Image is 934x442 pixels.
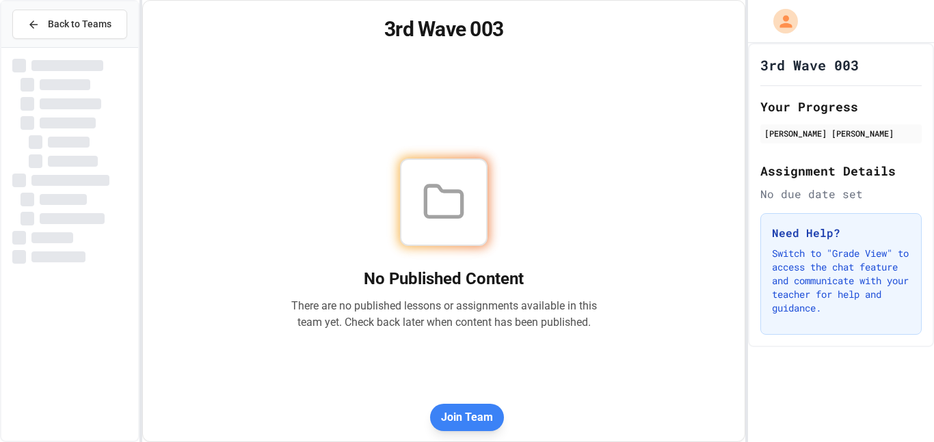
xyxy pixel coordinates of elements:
[760,186,922,202] div: No due date set
[48,17,111,31] span: Back to Teams
[760,97,922,116] h2: Your Progress
[759,5,801,37] div: My Account
[291,298,597,331] p: There are no published lessons or assignments available in this team yet. Check back later when c...
[159,17,729,42] h1: 3rd Wave 003
[764,127,918,139] div: [PERSON_NAME] [PERSON_NAME]
[12,10,127,39] button: Back to Teams
[772,225,910,241] h3: Need Help?
[772,247,910,315] p: Switch to "Grade View" to access the chat feature and communicate with your teacher for help and ...
[760,55,859,74] h1: 3rd Wave 003
[760,161,922,180] h2: Assignment Details
[291,268,597,290] h2: No Published Content
[430,404,504,431] button: Join Team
